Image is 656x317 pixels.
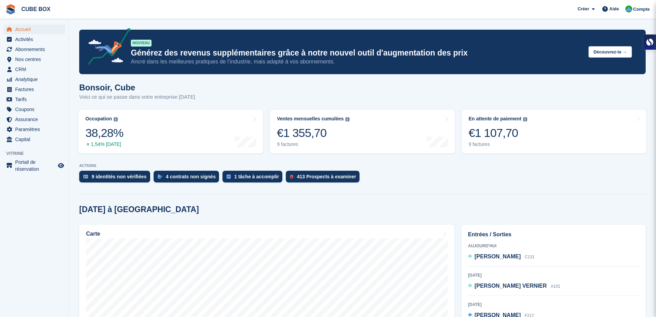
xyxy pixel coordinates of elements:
[3,55,65,64] a: menu
[15,34,56,44] span: Activités
[15,44,56,54] span: Abonnements
[154,171,223,186] a: 4 contrats non signés
[82,28,131,67] img: price-adjustments-announcement-icon-8257ccfd72463d97f412b2fc003d46551f7dbcb40ab6d574587a9cd5c0d94...
[15,24,56,34] span: Accueil
[345,117,350,121] img: icon-info-grey-7440780725fd019a000dd9b08b2336e03edf1995a4989e88bcd33f0948082b44.svg
[15,105,56,114] span: Coupons
[85,126,123,140] div: 38,28%
[131,40,152,47] div: NOUVEAU
[79,171,154,186] a: 9 identités non vérifiées
[3,34,65,44] a: menu
[3,24,65,34] a: menu
[297,174,356,179] div: 413 Prospects à examiner
[3,159,65,172] a: menu
[131,58,583,66] p: Ancré dans les meilleures pratiques de l’industrie, mais adapté à vos abonnements.
[3,85,65,94] a: menu
[523,117,527,121] img: icon-info-grey-7440780725fd019a000dd9b08b2336e03edf1995a4989e88bcd33f0948082b44.svg
[589,46,632,58] button: Découvrez-le →
[15,55,56,64] span: Nos centres
[158,175,163,179] img: contract_signature_icon-13c848040528278c33f63329250d36e43548de30e8caae1d1a13099fd9432cc5.svg
[6,150,69,157] span: Vitrine
[15,159,56,172] span: Portail de réservation
[6,4,16,14] img: stora-icon-8386f47178a22dfd0bd8f6a31ec36ba5ce8667c1dd55bd0f319d3a0aa187defe.svg
[468,272,639,278] div: [DATE]
[469,116,521,122] div: En attente de paiement
[468,301,639,308] div: [DATE]
[468,282,560,291] a: [PERSON_NAME] VERNIER A101
[3,105,65,114] a: menu
[468,243,639,249] div: Aujourd'hui
[609,6,619,12] span: Aide
[131,48,583,58] p: Générez des revenus supplémentaires grâce à notre nouvel outil d'augmentation des prix
[57,161,65,170] a: Boutique d'aperçu
[3,135,65,144] a: menu
[85,141,123,147] div: 1,54% [DATE]
[468,252,534,261] a: [PERSON_NAME] C131
[462,110,646,153] a: En attente de paiement €1 107,70 9 factures
[114,117,118,121] img: icon-info-grey-7440780725fd019a000dd9b08b2336e03edf1995a4989e88bcd33f0948082b44.svg
[85,116,112,122] div: Occupation
[3,125,65,134] a: menu
[3,95,65,104] a: menu
[79,110,263,153] a: Occupation 38,28% 1,54% [DATE]
[92,174,147,179] div: 9 identités non vérifiées
[83,175,88,179] img: verify_identity-adf6edd0f0f0b5bbfe63781bf79b02c33cf7c696d77639b501bdc392416b5a36.svg
[227,175,231,179] img: task-75834270c22a3079a89374b754ae025e5fb1db73e45f91037f5363f120a921f8.svg
[15,75,56,84] span: Analytique
[277,126,350,140] div: €1 355,70
[286,171,363,186] a: 413 Prospects à examiner
[15,115,56,124] span: Assurance
[3,65,65,74] a: menu
[15,95,56,104] span: Tarifs
[79,164,646,168] p: ACTIONS
[270,110,455,153] a: Ventes mensuelles cumulées €1 355,70 9 factures
[86,231,100,237] h2: Carte
[166,174,216,179] div: 4 contrats non signés
[469,141,527,147] div: 9 factures
[277,116,344,122] div: Ventes mensuelles cumulées
[3,115,65,124] a: menu
[290,175,293,179] img: prospect-51fa495bee0391a8d652442698ab0144808aea92771e9ea1ae160a38d050c398.svg
[19,3,53,15] a: CUBE BOX
[15,135,56,144] span: Capital
[15,65,56,74] span: CRM
[277,141,350,147] div: 9 factures
[475,254,521,259] span: [PERSON_NAME]
[469,126,527,140] div: €1 107,70
[15,125,56,134] span: Paramètres
[551,284,560,289] span: A101
[475,283,547,289] span: [PERSON_NAME] VERNIER
[577,6,589,12] span: Créer
[222,171,286,186] a: 1 tâche à accomplir
[79,205,199,214] h2: [DATE] à [GEOGRAPHIC_DATA]
[633,6,650,13] span: Compte
[468,230,639,239] h2: Entrées / Sorties
[79,93,195,101] p: Voici ce qui se passe dans votre entreprise [DATE]
[625,6,632,12] img: Cube Box
[3,44,65,54] a: menu
[525,255,535,259] span: C131
[15,85,56,94] span: Factures
[3,75,65,84] a: menu
[234,174,279,179] div: 1 tâche à accomplir
[79,83,195,92] h1: Bonsoir, Cube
